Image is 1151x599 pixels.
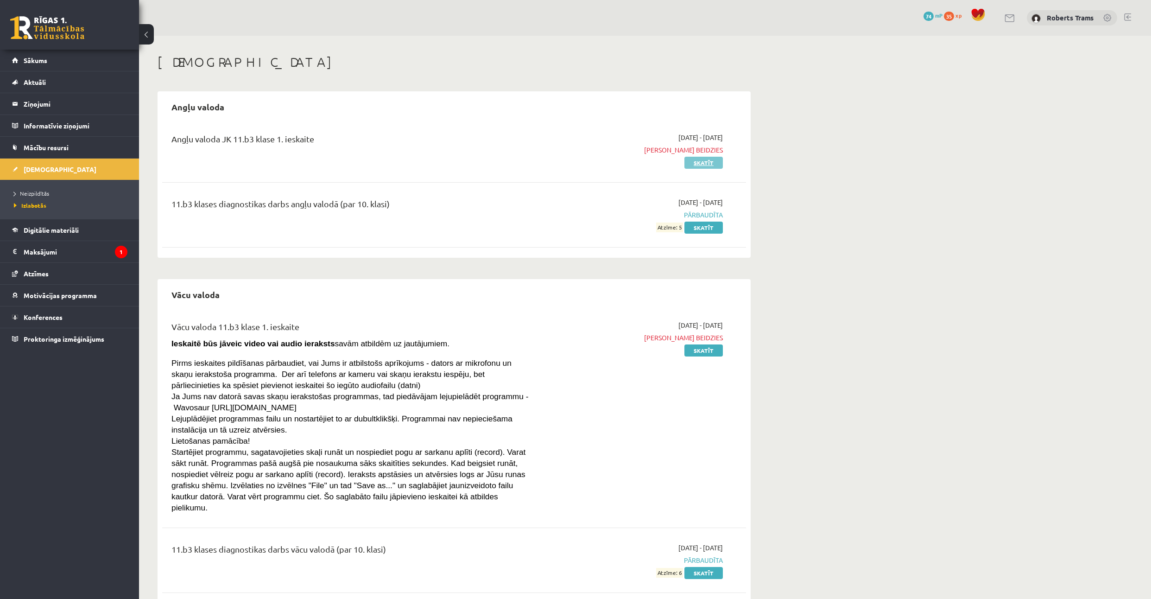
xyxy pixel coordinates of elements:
span: xp [955,12,961,19]
a: Atzīmes [12,263,127,284]
h2: Angļu valoda [162,96,234,118]
a: Digitālie materiāli [12,219,127,241]
div: 11.b3 klases diagnostikas darbs vācu valodā (par 10. klasi) [171,543,534,560]
span: [PERSON_NAME] beidzies [548,333,723,343]
span: [DEMOGRAPHIC_DATA] [24,165,96,173]
a: Skatīt [684,222,723,234]
span: Neizpildītās [14,190,49,197]
a: Roberts Trams [1047,13,1094,22]
a: Skatīt [684,567,723,579]
span: mP [935,12,942,19]
h2: Vācu valoda [162,284,229,306]
span: [DATE] - [DATE] [678,133,723,142]
legend: Maksājumi [24,241,127,262]
span: Izlabotās [14,202,46,209]
a: 74 mP [923,12,942,19]
a: Aktuāli [12,71,127,93]
a: Neizpildītās [14,189,130,198]
legend: Informatīvie ziņojumi [24,115,127,136]
a: Sākums [12,50,127,71]
span: Digitālie materiāli [24,226,79,234]
span: [PERSON_NAME] beidzies [548,145,723,155]
span: 74 [923,12,934,21]
a: Rīgas 1. Tālmācības vidusskola [10,16,84,39]
span: Mācību resursi [24,143,69,152]
span: Sākums [24,56,47,64]
span: Atzīme: 6 [656,568,683,578]
span: Startējiet programmu, sagatavojieties skaļi runāt un nospiediet pogu ar sarkanu aplīti (record). ... [171,447,525,512]
a: Izlabotās [14,201,130,210]
a: Proktoringa izmēģinājums [12,328,127,350]
a: Skatīt [684,344,723,357]
span: Atzīme: 5 [656,223,683,232]
span: Konferences [24,313,63,321]
span: savām atbildēm uz jautājumiem. [171,339,449,348]
a: Maksājumi1 [12,241,127,262]
div: 11.b3 klases diagnostikas darbs angļu valodā (par 10. klasi) [171,198,534,215]
span: [DATE] - [DATE] [678,198,723,207]
a: Skatīt [684,157,723,169]
a: Mācību resursi [12,137,127,158]
a: Motivācijas programma [12,285,127,306]
i: 1 [115,246,127,258]
span: [DATE] - [DATE] [678,543,723,553]
span: 35 [944,12,954,21]
legend: Ziņojumi [24,93,127,115]
span: [DATE] - [DATE] [678,320,723,330]
img: Roberts Trams [1031,14,1041,23]
a: Informatīvie ziņojumi [12,115,127,136]
span: Lejuplādējiet programmas failu un nostartējiet to ar dubultklikšķi. Programmai nav nepieciešama i... [171,414,512,434]
a: Konferences [12,306,127,328]
a: 35 xp [944,12,966,19]
span: Pirms ieskaites pildīšanas pārbaudiet, vai Jums ir atbilstošs aprīkojums - dators ar mikrofonu un... [171,358,512,390]
a: Ziņojumi [12,93,127,115]
span: Pārbaudīta [548,555,723,565]
strong: Ieskaitē būs jāveic video vai audio ieraksts [171,339,335,348]
h1: [DEMOGRAPHIC_DATA] [158,54,751,70]
div: Angļu valoda JK 11.b3 klase 1. ieskaite [171,133,534,150]
div: Vācu valoda 11.b3 klase 1. ieskaite [171,320,534,338]
a: [DEMOGRAPHIC_DATA] [12,159,127,180]
span: Lietošanas pamācība! [171,436,250,446]
span: Atzīmes [24,269,49,278]
span: Ja Jums nav datorā savas skaņu ierakstošas programmas, tad piedāvājam lejupielādēt programmu - Wa... [171,392,529,412]
span: Proktoringa izmēģinājums [24,335,104,343]
span: Motivācijas programma [24,291,97,299]
span: Pārbaudīta [548,210,723,220]
span: Aktuāli [24,78,46,86]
